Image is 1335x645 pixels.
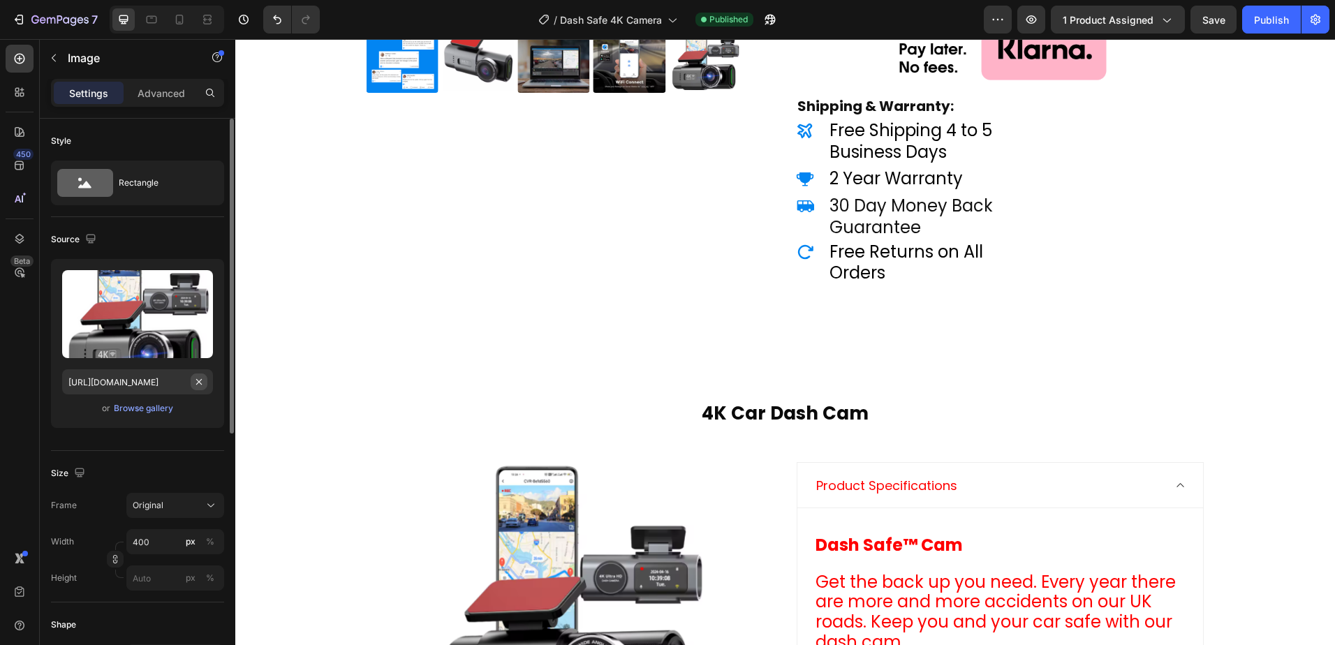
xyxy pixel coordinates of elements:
[51,572,77,584] label: Height
[1202,14,1225,26] span: Save
[235,39,1335,645] iframe: Design area
[91,11,98,28] p: 7
[62,369,213,394] input: https://example.com/image.jpg
[1254,13,1289,27] div: Publish
[186,572,196,584] div: px
[1063,13,1153,27] span: 1 product assigned
[51,535,74,548] label: Width
[51,135,71,147] div: Style
[202,570,219,586] button: px
[62,270,213,358] img: preview-image
[554,13,557,27] span: /
[1242,6,1301,34] button: Publish
[202,533,219,550] button: px
[102,400,110,417] span: or
[594,201,748,246] span: Free Returns on All Orders
[206,572,214,584] div: %
[10,255,34,267] div: Beta
[466,362,633,387] strong: 4K Car Dash Cam
[186,535,196,548] div: px
[580,533,950,614] p: Get the back up you need. Every year there are more and more accidents on our UK roads. Keep you ...
[561,57,969,77] h2: Shipping & Warranty:
[51,464,88,483] div: Size
[263,6,320,34] div: Undo/Redo
[126,493,224,518] button: Original
[1190,6,1237,34] button: Save
[560,13,662,27] span: Dash Safe 4K Camera
[51,230,99,249] div: Source
[68,50,186,66] p: Image
[13,149,34,160] div: 450
[709,13,748,26] span: Published
[581,438,722,455] span: Product Specifications
[1051,6,1185,34] button: 1 product assigned
[133,499,163,512] span: Original
[69,86,108,101] p: Settings
[113,401,174,415] button: Browse gallery
[126,529,224,554] input: px%
[119,167,204,199] div: Rectangle
[594,80,757,124] span: Free Shipping 4 to 5 Business Days
[594,155,758,200] span: 30 Day Money Back Guarantee
[126,565,224,591] input: px%
[580,494,728,517] strong: Dash Safe™ Cam
[51,499,77,512] label: Frame
[114,402,173,415] div: Browse gallery
[594,128,728,151] span: 2 Year Warranty
[182,533,199,550] button: %
[138,86,185,101] p: Advanced
[51,618,76,631] div: Shape
[6,6,104,34] button: 7
[206,535,214,548] div: %
[182,570,199,586] button: %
